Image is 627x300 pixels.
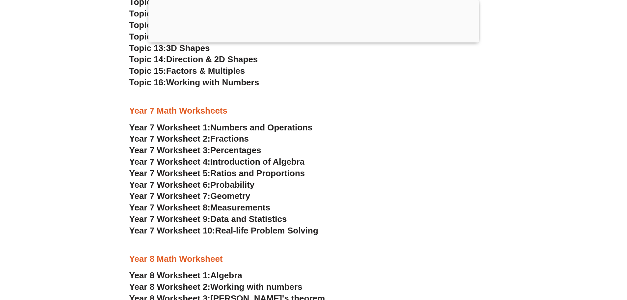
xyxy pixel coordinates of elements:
a: Topic 13:3D Shapes [129,43,210,53]
span: Topic 16: [129,77,166,87]
a: Year 7 Worksheet 10:Real-life Problem Solving [129,226,318,235]
span: Topic 11: [129,20,166,30]
span: Year 7 Worksheet 4: [129,157,211,167]
a: Topic 15:Factors & Multiples [129,66,245,76]
span: Topic 12: [129,32,166,41]
span: Measurements [210,203,270,212]
span: Algebra [210,270,242,280]
span: Probability [210,180,254,190]
span: Topic 14: [129,54,166,64]
span: 3D Shapes [166,43,210,53]
h3: Year 7 Math Worksheets [129,105,498,117]
span: Factors & Multiples [166,66,245,76]
a: Year 7 Worksheet 5:Ratios and Proportions [129,168,305,178]
span: Numbers and Operations [210,123,312,132]
span: Percentages [210,145,261,155]
span: Year 7 Worksheet 9: [129,214,211,224]
a: Year 7 Worksheet 1:Numbers and Operations [129,123,313,132]
a: Year 7 Worksheet 8:Measurements [129,203,270,212]
span: Year 7 Worksheet 5: [129,168,211,178]
a: Topic 16:Working with Numbers [129,77,259,87]
span: Data and Statistics [210,214,287,224]
a: Year 7 Worksheet 2:Fractions [129,134,249,144]
span: Year 7 Worksheet 3: [129,145,211,155]
span: Year 7 Worksheet 8: [129,203,211,212]
a: Year 8 Worksheet 2:Working with numbers [129,282,302,292]
span: Year 7 Worksheet 10: [129,226,215,235]
h3: Year 8 Math Worksheet [129,254,498,265]
span: Year 7 Worksheet 7: [129,191,211,201]
a: Year 7 Worksheet 9:Data and Statistics [129,214,287,224]
span: Year 7 Worksheet 2: [129,134,211,144]
span: Year 7 Worksheet 6: [129,180,211,190]
span: Year 8 Worksheet 2: [129,282,211,292]
span: Working with numbers [210,282,302,292]
a: Topic 12:Perimeter and Area [129,32,244,41]
a: Topic 10:Pattern & Missing Numbers [129,9,278,18]
span: Year 7 Worksheet 1: [129,123,211,132]
span: Real-life Problem Solving [215,226,318,235]
span: Introduction of Algebra [210,157,304,167]
a: Year 7 Worksheet 6:Probability [129,180,255,190]
span: Direction & 2D Shapes [166,54,258,64]
a: Year 7 Worksheet 7:Geometry [129,191,250,201]
span: Topic 13: [129,43,166,53]
a: Year 7 Worksheet 4:Introduction of Algebra [129,157,305,167]
span: Topic 15: [129,66,166,76]
a: Topic 14:Direction & 2D Shapes [129,54,258,64]
a: Year 7 Worksheet 3:Percentages [129,145,261,155]
span: Fractions [210,134,249,144]
a: Topic 11:Line of Symmetry [129,20,238,30]
span: Ratios and Proportions [210,168,305,178]
span: Year 8 Worksheet 1: [129,270,211,280]
span: Topic 10: [129,9,166,18]
a: Year 8 Worksheet 1:Algebra [129,270,242,280]
span: Geometry [210,191,250,201]
span: Working with Numbers [166,77,259,87]
iframe: Chat Widget [517,226,627,300]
